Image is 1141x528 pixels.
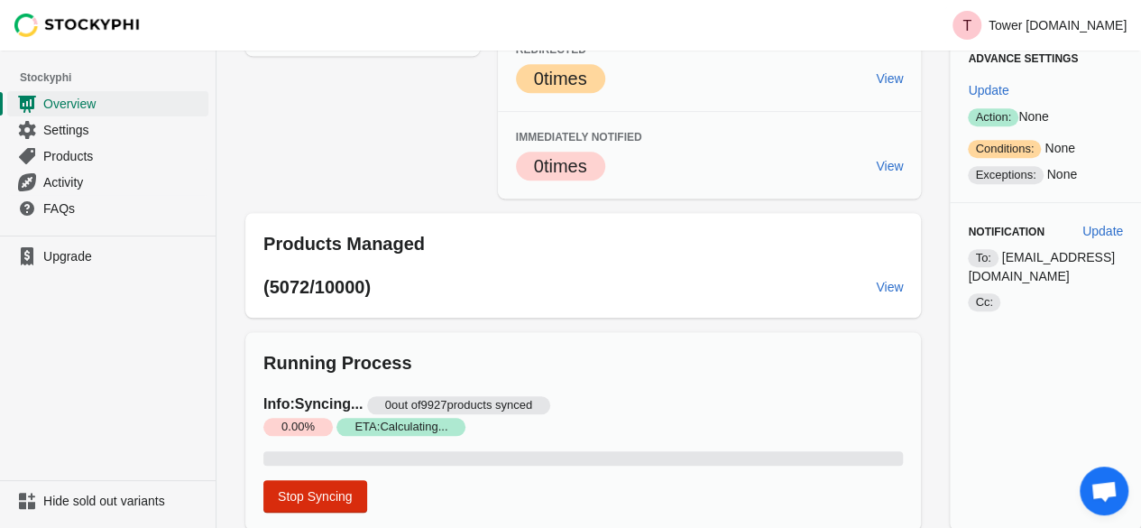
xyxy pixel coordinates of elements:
[43,95,205,113] span: Overview
[336,418,465,436] span: ETA: Calculating...
[968,293,1000,311] span: Cc:
[968,51,1123,66] h3: Advance Settings
[869,271,910,303] a: View
[968,166,1043,184] span: Exceptions:
[43,121,205,139] span: Settings
[43,492,205,510] span: Hide sold out variants
[968,225,1068,239] h3: Notification
[869,150,910,182] a: View
[43,247,205,265] span: Upgrade
[945,7,1134,43] button: Avatar with initials TTower [DOMAIN_NAME]
[263,234,425,254] span: Products Managed
[1082,224,1123,238] span: Update
[989,18,1127,32] p: Tower [DOMAIN_NAME]
[14,14,141,37] img: Stockyphi
[869,62,910,95] a: View
[263,353,411,373] span: Running Process
[263,394,903,437] h3: Info: Syncing...
[7,90,208,116] a: Overview
[968,140,1041,158] span: Conditions:
[7,244,208,269] a: Upgrade
[263,418,333,436] span: 0.00 %
[7,116,208,143] a: Settings
[7,169,208,195] a: Activity
[534,156,587,176] span: 0 times
[278,489,353,504] span: Stop Syncing
[43,199,205,218] span: FAQs
[263,480,367,513] button: Stop Syncing
[43,147,205,165] span: Products
[7,143,208,169] a: Products
[1080,467,1128,515] a: Open chat
[968,83,1008,97] span: Update
[962,18,971,33] text: T
[20,69,216,87] span: Stockyphi
[7,488,208,514] a: Hide sold out variants
[961,74,1016,107] button: Update
[367,396,550,414] span: 0 out of 9927 products synced
[968,139,1123,158] p: None
[1075,215,1130,247] button: Update
[534,69,587,88] span: 0 times
[263,277,371,297] span: (5072/10000)
[876,159,903,173] span: View
[968,248,1123,285] p: [EMAIL_ADDRESS][DOMAIN_NAME]
[968,249,998,267] span: To:
[43,173,205,191] span: Activity
[968,107,1123,126] p: None
[7,195,208,221] a: FAQs
[876,71,903,86] span: View
[968,165,1123,184] p: None
[968,108,1018,126] span: Action:
[952,11,981,40] span: Avatar with initials T
[516,131,642,144] span: Immediately Notified
[876,280,903,294] span: View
